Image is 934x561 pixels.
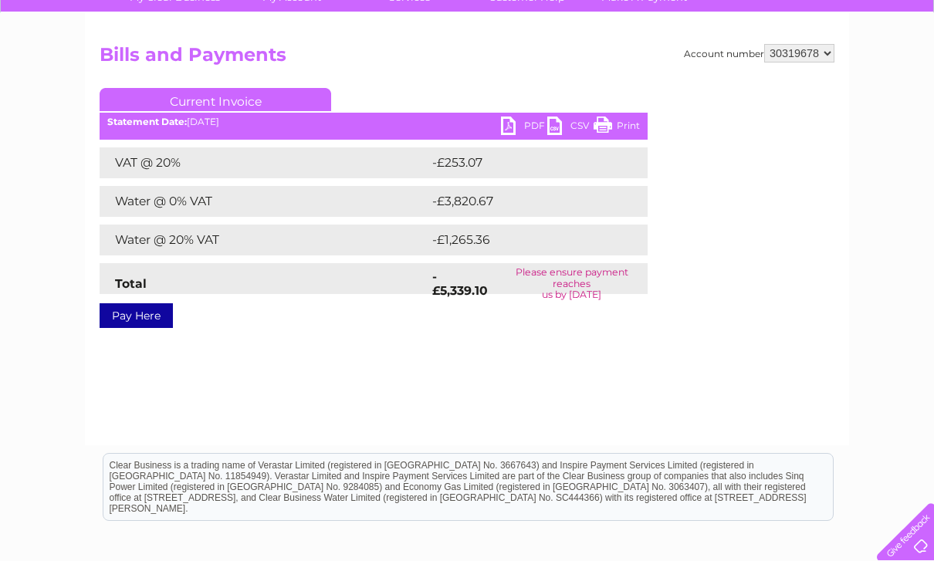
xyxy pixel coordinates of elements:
[100,186,428,217] td: Water @ 0% VAT
[594,117,640,139] a: Print
[100,303,173,328] a: Pay Here
[100,225,428,255] td: Water @ 20% VAT
[100,117,648,127] div: [DATE]
[428,147,622,178] td: -£253.07
[547,117,594,139] a: CSV
[107,116,187,127] b: Statement Date:
[115,276,147,291] strong: Total
[100,44,834,73] h2: Bills and Payments
[496,263,648,304] td: Please ensure payment reaches us by [DATE]
[684,44,834,63] div: Account number
[643,8,750,27] a: 0333 014 3131
[432,269,488,298] strong: -£5,339.10
[744,66,790,77] a: Telecoms
[32,40,111,87] img: logo.png
[831,66,869,77] a: Contact
[501,117,547,139] a: PDF
[701,66,735,77] a: Energy
[428,186,625,217] td: -£3,820.67
[800,66,822,77] a: Blog
[103,8,833,75] div: Clear Business is a trading name of Verastar Limited (registered in [GEOGRAPHIC_DATA] No. 3667643...
[100,147,428,178] td: VAT @ 20%
[100,88,331,111] a: Current Invoice
[428,225,624,255] td: -£1,265.36
[662,66,692,77] a: Water
[883,66,919,77] a: Log out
